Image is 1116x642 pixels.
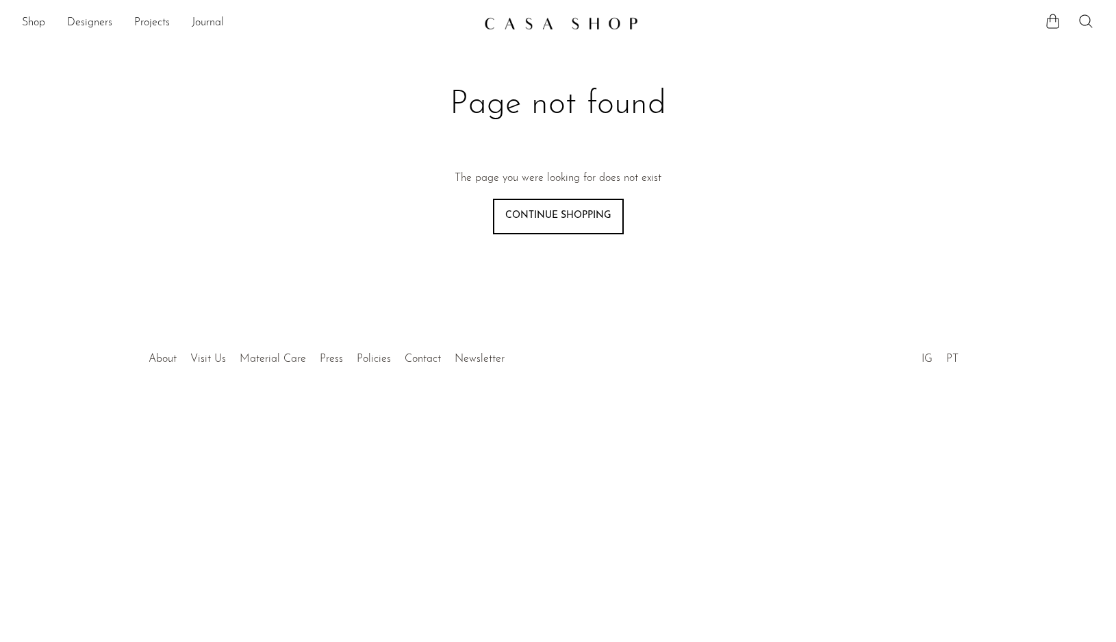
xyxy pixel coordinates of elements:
[22,12,473,35] nav: Desktop navigation
[405,354,441,365] a: Contact
[915,343,965,369] ul: Social Medias
[192,14,224,32] a: Journal
[22,14,45,32] a: Shop
[142,343,511,369] ul: Quick links
[320,354,343,365] a: Press
[357,354,391,365] a: Policies
[240,354,306,365] a: Material Care
[190,354,226,365] a: Visit Us
[149,354,177,365] a: About
[22,12,473,35] ul: NEW HEADER MENU
[134,14,170,32] a: Projects
[340,84,776,126] h1: Page not found
[493,199,624,234] a: Continue shopping
[922,354,933,365] a: IG
[455,170,661,188] p: The page you were looking for does not exist
[67,14,112,32] a: Designers
[946,354,959,365] a: PT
